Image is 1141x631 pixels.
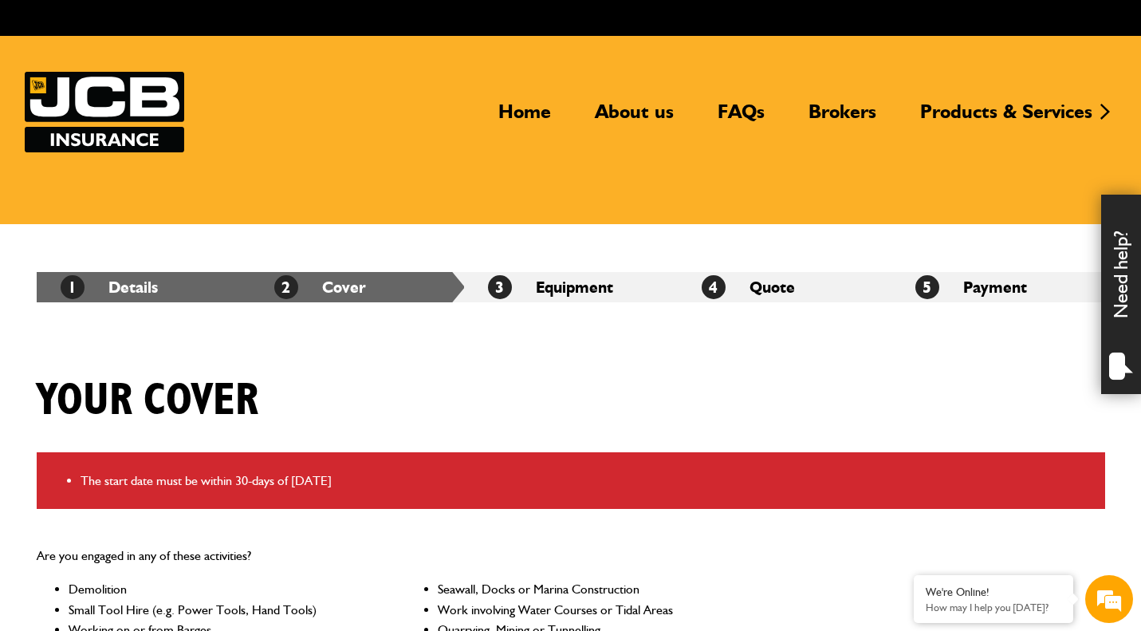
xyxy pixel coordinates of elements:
[486,100,563,136] a: Home
[891,272,1105,302] li: Payment
[926,601,1061,613] p: How may I help you today?
[61,278,158,297] a: 1Details
[274,275,298,299] span: 2
[706,100,777,136] a: FAQs
[908,100,1104,136] a: Products & Services
[488,275,512,299] span: 3
[37,546,741,566] p: Are you engaged in any of these activities?
[25,72,184,152] a: JCB Insurance Services
[464,272,678,302] li: Equipment
[61,275,85,299] span: 1
[69,600,371,621] li: Small Tool Hire (e.g. Power Tools, Hand Tools)
[702,275,726,299] span: 4
[915,275,939,299] span: 5
[250,272,464,302] li: Cover
[81,471,1093,491] li: The start date must be within 30-days of [DATE]
[69,579,371,600] li: Demolition
[438,579,740,600] li: Seawall, Docks or Marina Construction
[438,600,740,621] li: Work involving Water Courses or Tidal Areas
[1101,195,1141,394] div: Need help?
[797,100,888,136] a: Brokers
[37,374,258,428] h1: Your cover
[678,272,891,302] li: Quote
[583,100,686,136] a: About us
[926,586,1061,599] div: We're Online!
[25,72,184,152] img: JCB Insurance Services logo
